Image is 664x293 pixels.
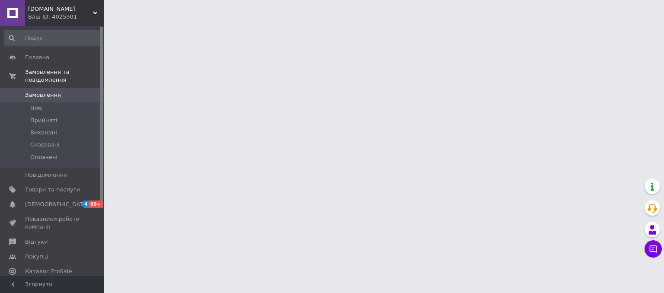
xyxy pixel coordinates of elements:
span: Показники роботи компанії [25,215,80,231]
span: Каталог ProSale [25,268,72,275]
span: Головна [25,54,49,61]
span: Оплачені [30,153,57,161]
span: Нові [30,105,43,112]
span: Повідомлення [25,171,67,179]
button: Чат з покупцем [645,240,662,258]
span: Замовлення [25,91,61,99]
input: Пошук [4,30,102,46]
span: 4 [82,201,89,208]
span: Виконані [30,129,57,137]
div: Ваш ID: 4025901 [28,13,104,21]
span: BAZAR.net [28,5,93,13]
span: Покупці [25,253,48,261]
span: Товари та послуги [25,186,80,194]
span: Скасовані [30,141,60,149]
span: 99+ [89,201,103,208]
span: Відгуки [25,238,48,246]
span: [DEMOGRAPHIC_DATA] [25,201,89,208]
span: Замовлення та повідомлення [25,68,104,84]
span: Прийняті [30,117,57,124]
